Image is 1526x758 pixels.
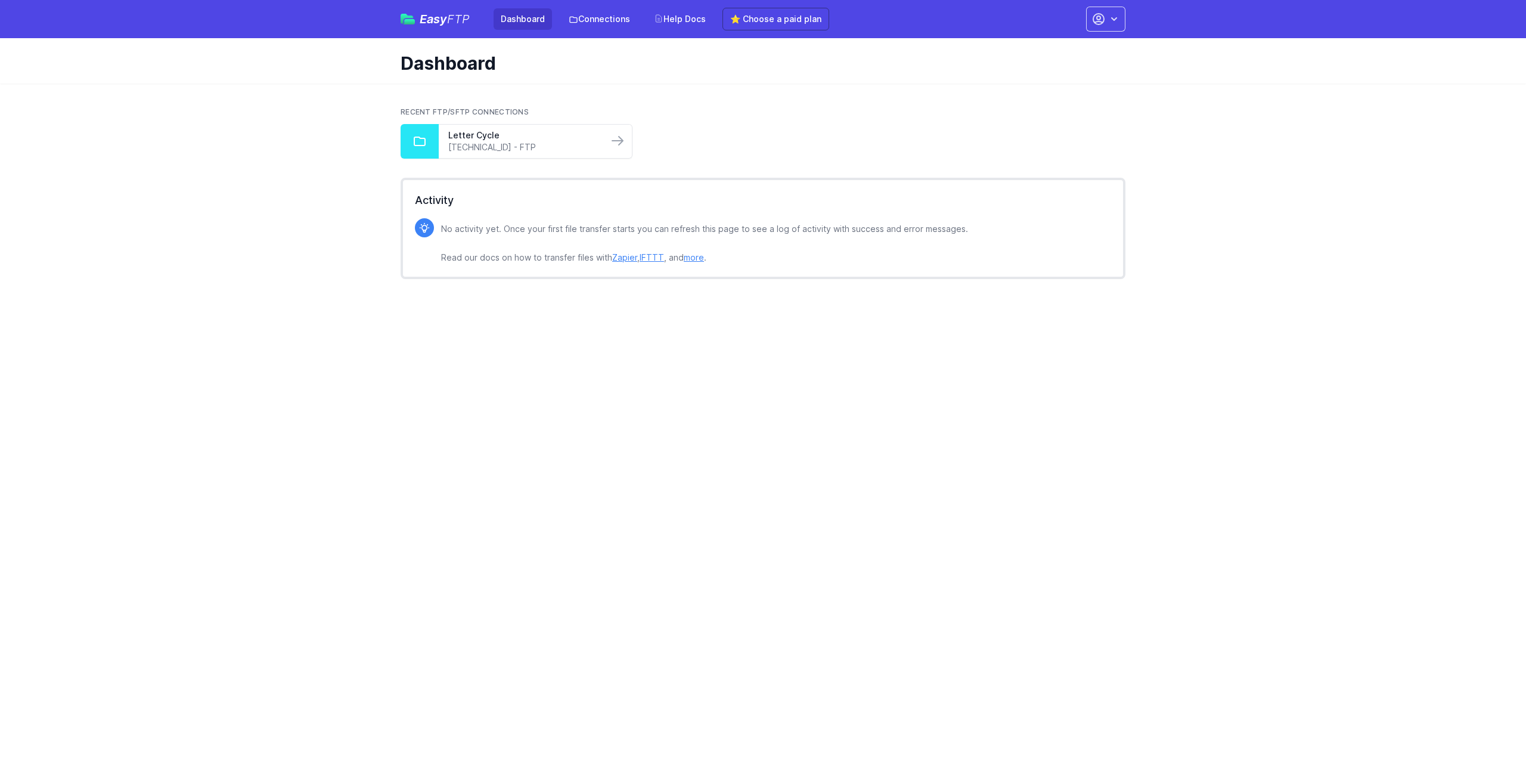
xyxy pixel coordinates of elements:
[612,252,637,262] a: Zapier
[684,252,704,262] a: more
[647,8,713,30] a: Help Docs
[441,222,968,265] p: No activity yet. Once your first file transfer starts you can refresh this page to see a log of a...
[640,252,664,262] a: IFTTT
[448,129,598,141] a: Letter Cycle
[562,8,637,30] a: Connections
[401,52,1116,74] h1: Dashboard
[447,12,470,26] span: FTP
[401,107,1125,117] h2: Recent FTP/SFTP Connections
[415,192,1111,209] h2: Activity
[420,13,470,25] span: Easy
[401,13,470,25] a: EasyFTP
[448,141,598,153] a: [TECHNICAL_ID] - FTP
[494,8,552,30] a: Dashboard
[722,8,829,30] a: ⭐ Choose a paid plan
[401,14,415,24] img: easyftp_logo.png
